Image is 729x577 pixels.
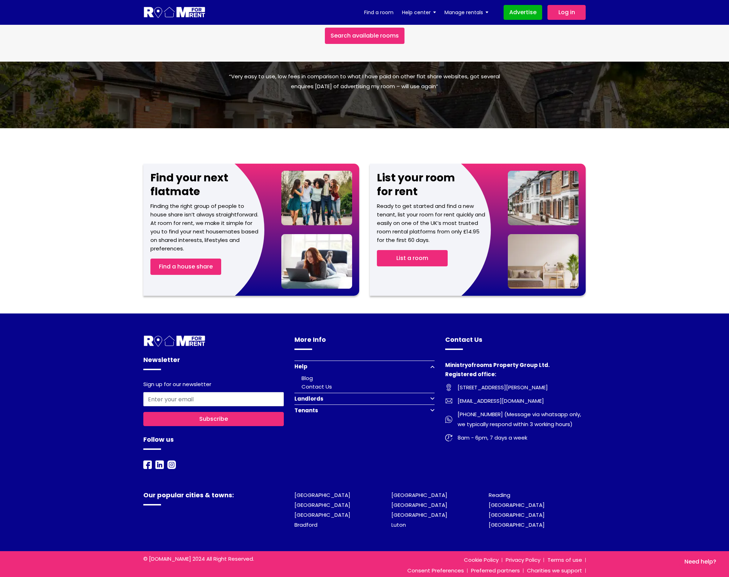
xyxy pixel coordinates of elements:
[294,393,435,405] button: Landlords
[150,259,221,275] a: Find a house share
[294,335,435,350] h4: More Info
[445,397,452,405] img: Room For Rent
[143,100,586,118] iframe: Customer reviews powered by Trustpilot
[377,202,486,244] p: Ready to get started and find a new tenant, list your room for rent quickly and easily on one of ...
[143,435,284,450] h4: Follow us
[150,202,260,253] p: Finding the right group of people to house share isn’t always straightforward. At room for rent, ...
[508,171,579,225] img: Row of houses lined up, representing available rooms for rent. This image highlights various hous...
[504,5,542,20] a: Advertise
[143,555,284,563] p: © [DOMAIN_NAME] 2024 All Right Reserved.
[143,381,211,389] label: Sign up for our newsletter
[452,433,527,443] span: 8am - 6pm, 7 days a week
[391,521,406,528] a: Luton
[302,374,313,382] a: Blog
[445,433,586,443] a: 8am - 6pm, 7 days a week
[508,234,579,289] img: Stylish double room featuring modern decor, highlighting an available room for rent for individua...
[294,361,435,372] button: Help
[402,7,436,18] a: Help center
[281,234,352,289] img: Young woman on a bed with a laptop searching for flatshare options online, reflecting modern home...
[544,556,586,564] a: Terms of use
[547,5,586,20] a: Log in
[445,396,586,406] a: [EMAIL_ADDRESS][DOMAIN_NAME]
[143,6,206,19] img: Logo for Room for Rent, featuring a welcoming design with a house icon and modern typography
[281,171,352,225] img: Group of students walking and laughing, symbolising student life and community. This image suppor...
[489,491,510,499] a: Reading
[167,460,176,469] a: Instagram
[489,511,545,519] a: [GEOGRAPHIC_DATA]
[294,511,350,519] a: [GEOGRAPHIC_DATA]
[445,384,452,391] img: Room For Rent
[445,409,586,429] a: [PHONE_NUMBER] (Message via whatsapp only, we typically respond within 3 working hours)
[445,383,586,392] a: [STREET_ADDRESS][PERSON_NAME]
[150,171,276,202] h4: Find your next flatmate
[143,412,284,426] button: Subscribe
[445,335,586,350] h4: Contact Us
[391,501,447,509] a: [GEOGRAPHIC_DATA]
[452,409,586,429] span: [PHONE_NUMBER] (Message via whatsapp only, we typically respond within 3 working hours)
[445,416,452,423] img: Room For Rent
[143,355,284,370] h4: Newsletter
[445,361,586,383] h4: Ministryofrooms Property Group Ltd. Registered office:
[452,396,544,406] span: [EMAIL_ADDRESS][DOMAIN_NAME]
[377,171,503,202] h4: List your room for rent
[167,460,176,469] img: Room For Rent
[143,335,206,348] img: Room For Rent
[294,501,350,509] a: [GEOGRAPHIC_DATA]
[502,556,544,564] a: Privacy Policy
[523,567,586,574] a: Charities we support
[444,7,488,18] a: Manage rentals
[445,434,452,441] img: Room For Rent
[467,567,523,574] a: Preferred partners
[391,511,447,519] a: [GEOGRAPHIC_DATA]
[155,460,164,469] img: Room For Rent
[489,501,545,509] a: [GEOGRAPHIC_DATA]
[155,460,164,469] a: LinkedIn
[391,491,447,499] a: [GEOGRAPHIC_DATA]
[460,556,502,564] a: Cookie Policy
[377,250,448,266] a: list a room
[489,521,545,528] a: [GEOGRAPHIC_DATA]
[143,392,284,406] input: Enter your email
[302,383,332,390] a: Contact Us
[143,460,152,469] a: Facebook
[143,460,152,469] img: Room For Rent
[294,491,350,499] a: [GEOGRAPHIC_DATA]
[228,72,501,91] p: “Very easy to use, low fees in comparison to what I have paid on other flat share websites, got s...
[294,405,435,416] button: Tenants
[452,383,548,392] span: [STREET_ADDRESS][PERSON_NAME]
[294,521,317,528] a: Bradford
[404,567,467,574] a: Consent Preferences
[325,28,404,44] a: Search available rooms
[364,7,394,18] a: Find a room
[679,554,722,570] a: Need Help?
[143,490,284,505] h4: Our popular cities & towns:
